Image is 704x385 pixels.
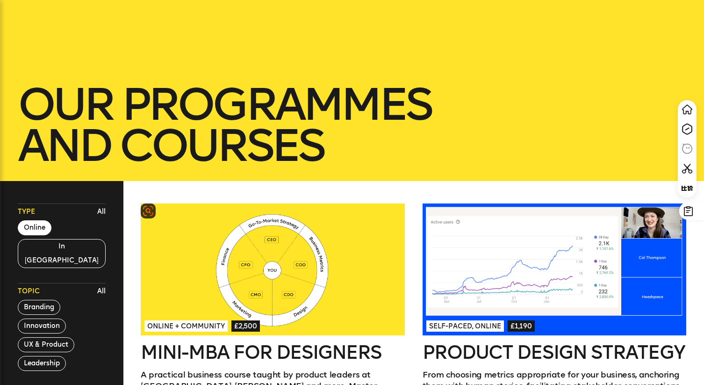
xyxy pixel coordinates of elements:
span: Topic [18,287,40,296]
span: £2,500 [231,320,260,332]
button: Leadership [18,356,66,371]
button: Online [18,220,51,235]
button: All [95,284,108,298]
h2: Mini-MBA for Designers [141,343,405,362]
span: Self-paced, Online [426,320,504,332]
button: All [95,205,108,219]
button: In [GEOGRAPHIC_DATA] [18,239,106,268]
button: UX & Product [18,337,74,352]
button: Branding [18,300,60,315]
span: £1,190 [508,320,535,332]
span: Type [18,207,35,217]
h1: our Programmes and courses [18,84,687,166]
img: svg+xml,%3Csvg%20xmlns%3D%22http%3A%2F%2Fwww.w3.org%2F2000%2Fsvg%22%20width%3D%2224%22%20height%3... [143,205,154,217]
h2: Product Design Strategy [423,343,687,362]
button: Innovation [18,319,66,334]
span: Online + Community [144,320,228,332]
